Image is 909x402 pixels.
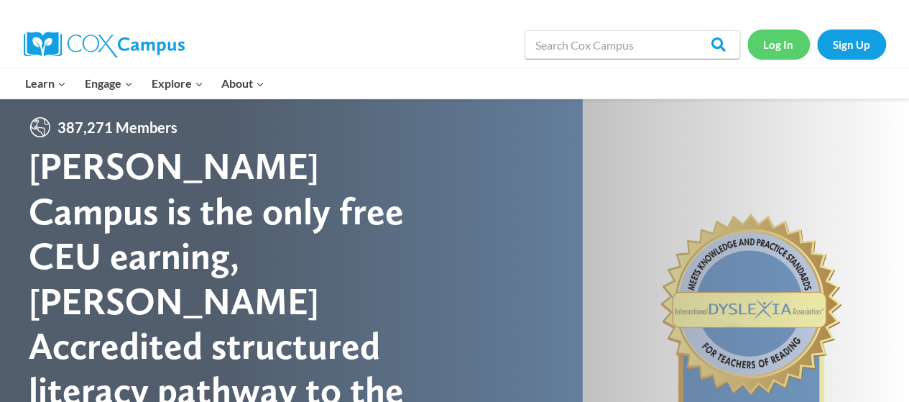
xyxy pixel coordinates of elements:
nav: Primary Navigation [17,68,274,99]
button: Child menu of Engage [75,68,142,99]
span: 387,271 Members [52,116,183,139]
button: Child menu of About [212,68,274,99]
a: Sign Up [817,29,886,59]
a: Log In [747,29,810,59]
button: Child menu of Learn [17,68,76,99]
input: Search Cox Campus [525,30,740,59]
nav: Secondary Navigation [747,29,886,59]
img: Cox Campus [24,32,185,58]
button: Child menu of Explore [142,68,213,99]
